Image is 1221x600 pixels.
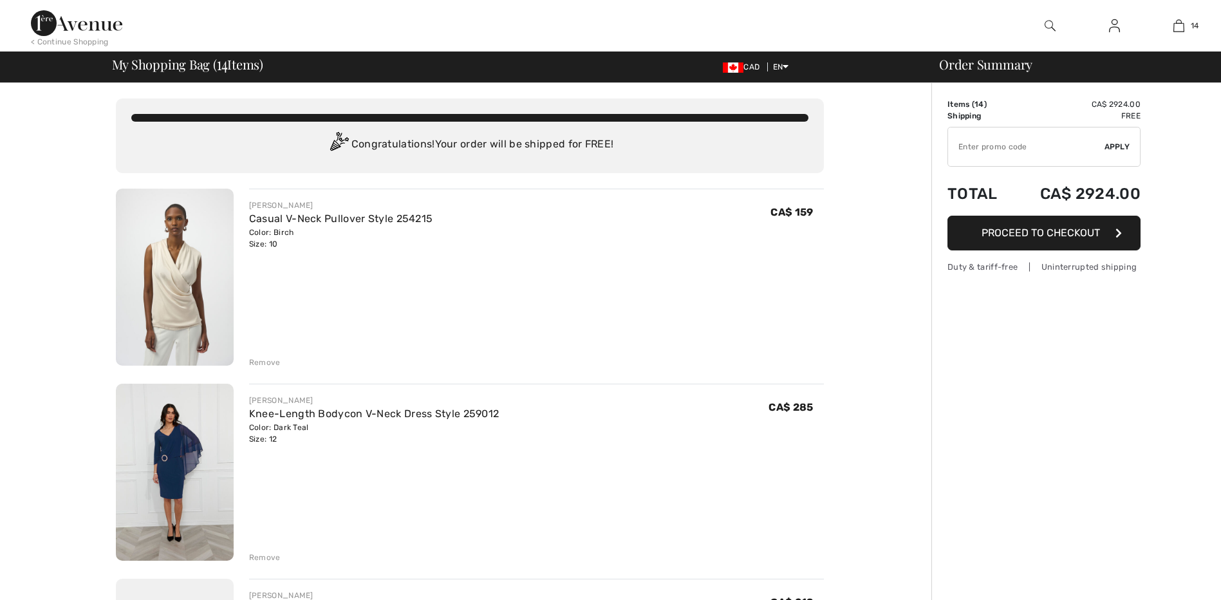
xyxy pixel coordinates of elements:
img: Canadian Dollar [723,62,743,73]
div: Color: Dark Teal Size: 12 [249,422,499,445]
span: CA$ 159 [770,206,813,218]
span: 14 [1191,20,1199,32]
div: Duty & tariff-free | Uninterrupted shipping [947,261,1141,273]
div: Remove [249,357,281,368]
img: Casual V-Neck Pullover Style 254215 [116,189,234,366]
span: Proceed to Checkout [982,227,1100,239]
span: CA$ 285 [769,401,813,413]
a: 14 [1147,18,1210,33]
span: CAD [723,62,765,71]
img: My Bag [1173,18,1184,33]
div: Congratulations! Your order will be shipped for FREE! [131,132,808,158]
div: [PERSON_NAME] [249,200,433,211]
span: 14 [217,55,228,71]
td: CA$ 2924.00 [1011,172,1141,216]
td: CA$ 2924.00 [1011,98,1141,110]
div: Order Summary [924,58,1213,71]
div: Color: Birch Size: 10 [249,227,433,250]
a: Sign In [1099,18,1130,34]
span: Apply [1104,141,1130,153]
td: Free [1011,110,1141,122]
div: Remove [249,552,281,563]
a: Casual V-Neck Pullover Style 254215 [249,212,433,225]
img: My Info [1109,18,1120,33]
img: search the website [1045,18,1056,33]
button: Proceed to Checkout [947,216,1141,250]
span: 14 [974,100,984,109]
img: 1ère Avenue [31,10,122,36]
td: Items ( ) [947,98,1011,110]
input: Promo code [948,127,1104,166]
a: Knee-Length Bodycon V-Neck Dress Style 259012 [249,408,499,420]
img: Congratulation2.svg [326,132,351,158]
div: < Continue Shopping [31,36,109,48]
td: Shipping [947,110,1011,122]
img: Knee-Length Bodycon V-Neck Dress Style 259012 [116,384,234,561]
span: My Shopping Bag ( Items) [112,58,264,71]
td: Total [947,172,1011,216]
div: [PERSON_NAME] [249,395,499,406]
span: EN [773,62,789,71]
